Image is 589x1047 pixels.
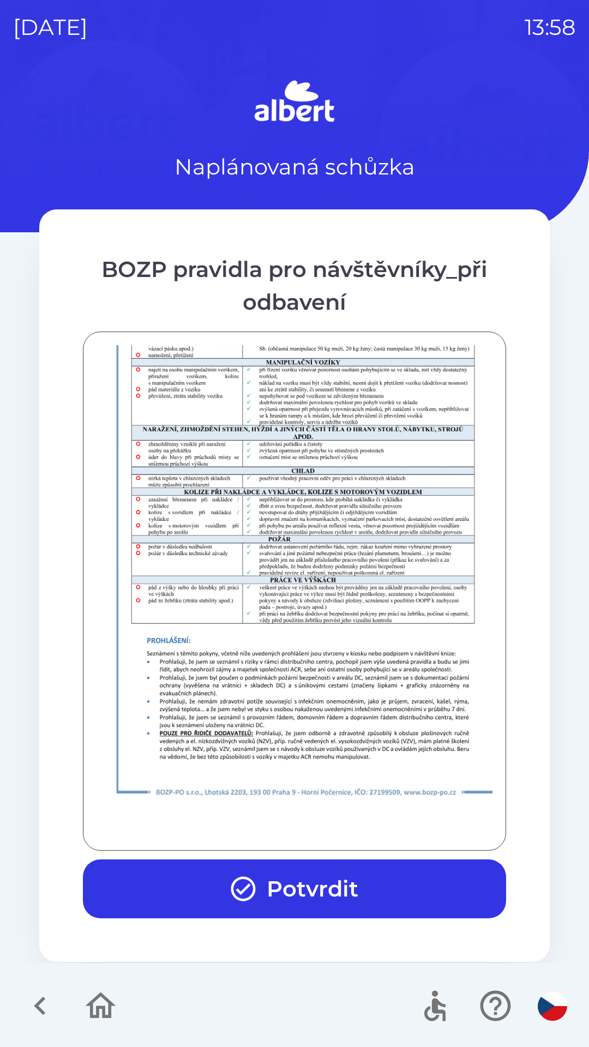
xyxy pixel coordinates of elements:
div: BOZP pravidla pro návštěvníky_při odbavení [83,253,506,318]
p: 13:58 [525,11,576,44]
img: cs flag [538,991,567,1021]
button: Potvrdit [83,859,506,918]
img: Logo [39,76,550,129]
img: t5iKY4Cocv4gECBCogIEgBgIECBAgQIAAAQIEDAQNECBAgAABAgQIECCwAh4EVRAgQIAAAQIECBAg4EHQAAECBAgQIECAAAEC... [97,208,520,807]
p: Naplánovaná schůzka [175,151,415,183]
p: [DATE] [13,11,88,44]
